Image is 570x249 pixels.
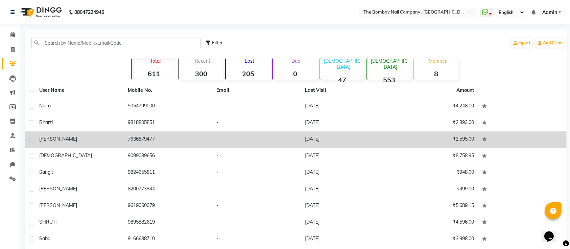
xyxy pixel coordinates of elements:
[320,76,364,84] strong: 47
[135,58,176,64] p: Total
[212,148,301,165] td: -
[31,38,201,48] input: Search by Name/Mobile/Email/Code
[39,219,57,225] span: SHRUTI
[389,165,478,181] td: ₹948.00
[39,103,51,109] span: Naira
[124,198,212,214] td: 9619060079
[542,9,557,16] span: Admin
[124,148,212,165] td: 9099089656
[39,136,77,142] span: [PERSON_NAME]
[417,58,458,64] p: Member
[124,231,212,248] td: 9166688710
[35,83,124,98] th: User Name
[389,131,478,148] td: ₹2,595.00
[370,58,411,70] p: [DEMOGRAPHIC_DATA]
[536,38,565,48] a: Add Client
[274,58,317,64] p: Due
[301,214,389,231] td: [DATE]
[452,83,478,98] th: Amount
[212,198,301,214] td: -
[212,83,301,98] th: Email
[389,98,478,115] td: ₹4,248.00
[39,235,50,242] span: Saba
[124,131,212,148] td: 7636879477
[323,58,364,70] p: [DEMOGRAPHIC_DATA]
[17,3,64,22] img: logo
[212,131,301,148] td: -
[301,148,389,165] td: [DATE]
[39,186,77,192] span: [PERSON_NAME]
[212,98,301,115] td: -
[124,214,212,231] td: 9895882619
[132,69,176,78] strong: 611
[74,3,104,22] b: 08047224946
[389,231,478,248] td: ₹3,998.00
[273,69,317,78] strong: 0
[39,202,77,208] span: [PERSON_NAME]
[389,198,478,214] td: ₹5,689.15
[39,169,53,175] span: sangit
[124,115,212,131] td: 9818805851
[301,181,389,198] td: [DATE]
[212,231,301,248] td: -
[389,148,478,165] td: ₹8,758.95
[212,214,301,231] td: -
[301,83,389,98] th: Last Visit
[389,115,478,131] td: ₹2,893.00
[542,222,563,242] iframe: chat widget
[212,181,301,198] td: -
[389,214,478,231] td: ₹4,596.00
[39,152,92,159] span: [DEMOGRAPHIC_DATA]
[124,98,212,115] td: 9054799000
[124,83,212,98] th: Mobile No.
[212,115,301,131] td: -
[229,58,270,64] p: Lost
[124,181,212,198] td: 8200773844
[389,181,478,198] td: ₹499.00
[179,69,223,78] strong: 300
[414,69,458,78] strong: 8
[301,98,389,115] td: [DATE]
[512,38,532,48] a: Import
[301,131,389,148] td: [DATE]
[301,198,389,214] td: [DATE]
[301,231,389,248] td: [DATE]
[124,165,212,181] td: 9824655811
[226,69,270,78] strong: 205
[182,58,223,64] p: Recent
[367,76,411,84] strong: 553
[301,115,389,131] td: [DATE]
[212,165,301,181] td: -
[301,165,389,181] td: [DATE]
[39,119,53,125] span: Bharti
[212,40,223,46] span: Filter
